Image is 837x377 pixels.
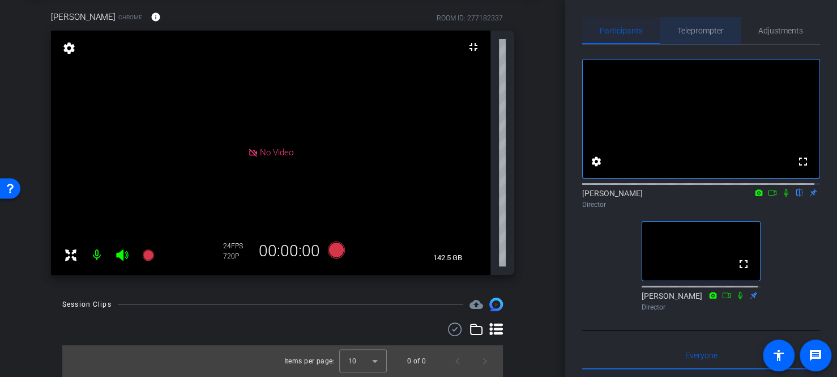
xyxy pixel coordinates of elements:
mat-icon: fullscreen_exit [467,40,480,54]
span: Teleprompter [677,27,724,35]
div: 24 [223,242,251,251]
div: Items per page: [284,355,335,367]
mat-icon: info [151,12,161,22]
mat-icon: fullscreen [796,155,810,168]
span: No Video [260,147,293,158]
mat-icon: flip [793,187,806,197]
mat-icon: accessibility [772,349,785,362]
mat-icon: message [809,349,822,362]
div: ROOM ID: 277182337 [437,13,503,23]
button: Next page [471,348,498,375]
div: 0 of 0 [407,355,426,367]
span: Adjustments [758,27,803,35]
div: 00:00:00 [251,242,327,261]
img: Session clips [489,298,503,311]
span: Chrome [118,13,142,22]
span: FPS [231,242,243,250]
mat-icon: fullscreen [737,257,750,271]
span: 142.5 GB [429,251,466,265]
div: Director [642,302,761,312]
span: [PERSON_NAME] [51,11,116,23]
div: 720P [223,252,251,261]
mat-icon: settings [590,155,603,168]
div: [PERSON_NAME] [642,290,761,312]
span: Destinations for your clips [469,298,483,311]
span: Everyone [685,351,718,359]
div: Session Clips [62,299,112,310]
mat-icon: cloud_upload [469,298,483,311]
mat-icon: settings [61,41,77,55]
div: Director [582,200,820,210]
button: Previous page [444,348,471,375]
div: [PERSON_NAME] [582,188,820,210]
span: Participants [600,27,643,35]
